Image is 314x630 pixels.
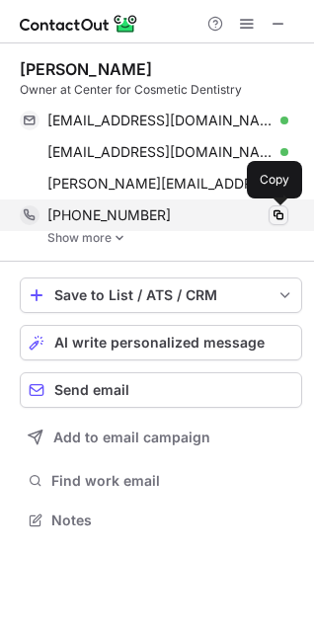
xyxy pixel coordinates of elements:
[114,231,125,245] img: -
[20,277,302,313] button: save-profile-one-click
[54,287,268,303] div: Save to List / ATS / CRM
[20,507,302,534] button: Notes
[54,335,265,351] span: AI write personalized message
[20,372,302,408] button: Send email
[20,420,302,455] button: Add to email campaign
[47,143,274,161] span: [EMAIL_ADDRESS][DOMAIN_NAME]
[20,467,302,495] button: Find work email
[54,382,129,398] span: Send email
[53,430,210,445] span: Add to email campaign
[20,325,302,360] button: AI write personalized message
[47,206,171,224] span: [PHONE_NUMBER]
[20,59,152,79] div: [PERSON_NAME]
[51,512,294,529] span: Notes
[20,12,138,36] img: ContactOut v5.3.10
[47,112,274,129] span: [EMAIL_ADDRESS][DOMAIN_NAME]
[47,175,288,193] span: [PERSON_NAME][EMAIL_ADDRESS][DOMAIN_NAME]
[47,231,302,245] a: Show more
[51,472,294,490] span: Find work email
[20,81,302,99] div: Owner at Center for Cosmetic Dentistry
